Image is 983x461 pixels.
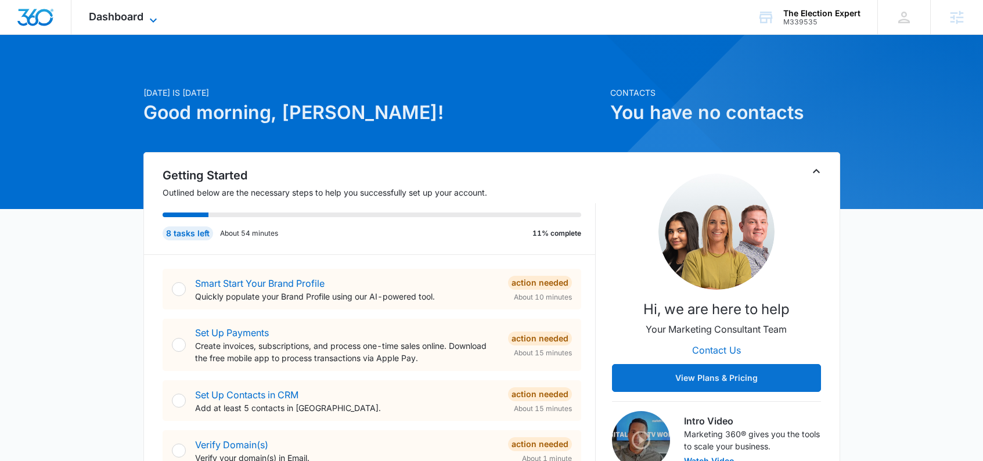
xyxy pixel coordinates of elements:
p: Quickly populate your Brand Profile using our AI-powered tool. [195,290,499,302]
p: Your Marketing Consultant Team [646,322,787,336]
h3: Intro Video [684,414,821,428]
button: Contact Us [680,336,752,364]
h2: Getting Started [163,167,596,184]
button: Toggle Collapse [809,164,823,178]
a: Set Up Payments [195,327,269,338]
div: 8 tasks left [163,226,213,240]
p: About 54 minutes [220,228,278,239]
p: [DATE] is [DATE] [143,87,603,99]
div: account name [783,9,860,18]
h1: You have no contacts [610,99,840,127]
p: Hi, we are here to help [643,299,790,320]
div: Action Needed [508,332,572,345]
div: account id [783,18,860,26]
p: Contacts [610,87,840,99]
p: Outlined below are the necessary steps to help you successfully set up your account. [163,186,596,199]
div: Action Needed [508,437,572,451]
p: Add at least 5 contacts in [GEOGRAPHIC_DATA]. [195,402,499,414]
span: About 15 minutes [514,404,572,414]
p: 11% complete [532,228,581,239]
p: Marketing 360® gives you the tools to scale your business. [684,428,821,452]
a: Set Up Contacts in CRM [195,389,298,401]
span: Dashboard [89,10,143,23]
div: Action Needed [508,387,572,401]
p: Create invoices, subscriptions, and process one-time sales online. Download the free mobile app t... [195,340,499,364]
span: About 10 minutes [514,292,572,302]
a: Verify Domain(s) [195,439,268,451]
a: Smart Start Your Brand Profile [195,278,325,289]
button: View Plans & Pricing [612,364,821,392]
div: Action Needed [508,276,572,290]
span: About 15 minutes [514,348,572,358]
h1: Good morning, [PERSON_NAME]! [143,99,603,127]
